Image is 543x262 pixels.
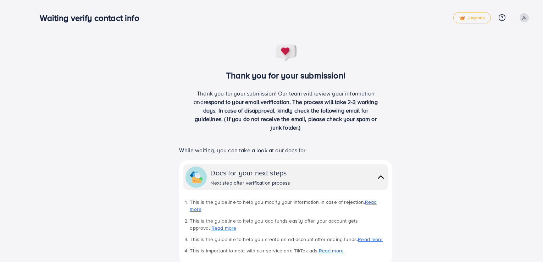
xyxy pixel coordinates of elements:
[453,12,491,23] a: tickUpgrade
[211,224,236,231] a: Read more
[319,247,344,254] a: Read more
[210,179,290,186] div: Next step after verification process
[190,247,388,254] li: This is important to note with our service and TikTok ads.
[459,16,465,21] img: tick
[459,15,485,21] span: Upgrade
[190,236,388,243] li: This is the guideline to help you create an ad account after adding funds.
[40,13,145,23] h3: Waiting verify contact info
[376,172,386,182] img: collapse
[191,89,381,132] p: Thank you for your submission! Our team will review your information and
[210,168,290,178] div: Docs for your next steps
[179,146,392,154] p: While waiting, you can take a look at our docs for:
[274,44,298,62] img: success
[190,198,377,213] a: Read more
[195,98,378,131] span: respond to your email verification. The process will take 2-3 working days. In case of disapprova...
[190,171,203,184] img: collapse
[167,70,404,81] h3: Thank you for your submission!
[358,236,383,243] a: Read more
[190,198,388,213] li: This is the guideline to help you modify your information in case of rejection.
[190,217,388,232] li: This is the guideline to help you add funds easily after your account gets approval.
